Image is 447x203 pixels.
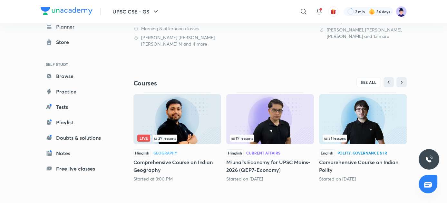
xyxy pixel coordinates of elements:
[230,135,310,142] div: infosection
[41,162,115,175] a: Free live classes
[41,7,92,16] a: Company Logo
[246,151,280,155] div: Current Affairs
[154,136,176,140] span: 29 lessons
[319,149,335,156] span: English
[133,93,221,182] div: Comprehensive Course on Indian Geography
[133,79,270,87] h4: Courses
[153,151,177,155] div: Geography
[41,7,92,15] img: Company Logo
[319,27,407,40] div: Paras Chitkara, Navdeep Singh, Sudarshan Gurjar and 13 more
[137,135,150,142] span: Live
[133,149,151,156] span: Hinglish
[137,135,217,142] div: infosection
[137,135,217,142] div: infocontainer
[41,59,115,70] h6: SELF STUDY
[41,85,115,98] a: Practice
[323,135,403,142] div: left
[41,147,115,160] a: Notes
[396,6,407,17] img: Ravi Chalotra
[226,94,314,144] img: Thumbnail
[133,34,221,47] div: Sarmad Mehraj, Aastha Pilania, Chethan N and 4 more
[226,176,314,182] div: Started on Aug 28
[319,93,407,182] div: Comprehensive Course on Indian Polity
[133,158,221,174] h5: Comprehensive Course on Indian Geography
[137,135,217,142] div: left
[319,176,407,182] div: Started on Aug 18
[133,25,221,32] div: Morning & afternoon classes
[226,93,314,182] div: Mrunal’s Economy for UPSC Mains-2026 (QEP7-Economy)
[319,158,407,174] h5: Comprehensive Course on Indian Polity
[41,70,115,83] a: Browse
[133,176,221,182] div: Started at 3:00 PM
[337,151,387,155] div: Polity, Governance & IR
[133,94,221,144] img: Thumbnail
[324,136,346,140] span: 31 lessons
[361,80,377,84] span: SEE ALL
[230,135,310,142] div: infocontainer
[109,5,163,18] button: UPSC CSE - GS
[41,101,115,113] a: Tests
[425,155,433,163] img: ttu
[369,8,375,15] img: streak
[41,36,115,49] a: Store
[41,116,115,129] a: Playlist
[328,6,338,17] button: avatar
[330,9,336,14] img: avatar
[319,94,407,144] img: Thumbnail
[356,77,381,87] button: SEE ALL
[41,131,115,144] a: Doubts & solutions
[56,38,73,46] div: Store
[41,20,115,33] a: Planner
[226,158,314,174] h5: Mrunal’s Economy for UPSC Mains-2026 (QEP7-Economy)
[231,136,253,140] span: 19 lessons
[226,149,244,156] span: Hinglish
[323,135,403,142] div: infosection
[323,135,403,142] div: infocontainer
[230,135,310,142] div: left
